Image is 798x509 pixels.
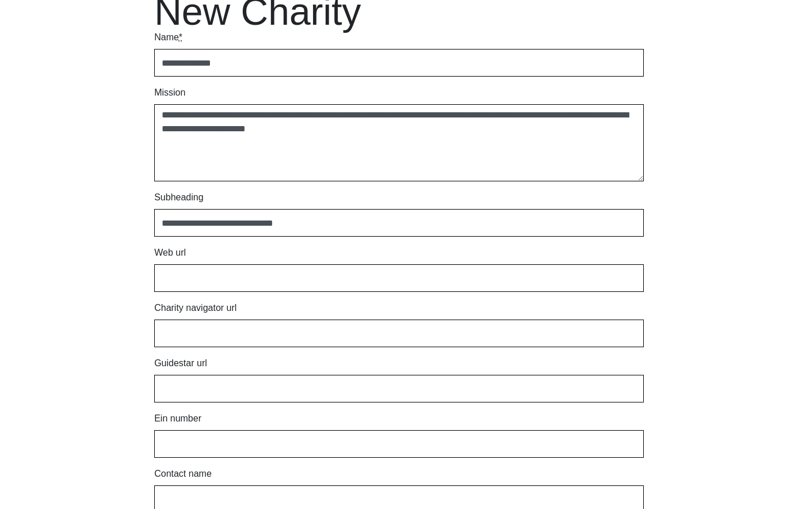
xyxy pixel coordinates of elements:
[154,301,236,315] label: Charity navigator url
[179,32,182,42] abbr: required
[154,31,182,44] label: Name
[154,86,185,100] label: Mission
[154,356,207,370] label: Guidestar url
[154,467,212,481] label: Contact name
[154,412,201,426] label: Ein number
[154,191,203,204] label: Subheading
[154,246,186,260] label: Web url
